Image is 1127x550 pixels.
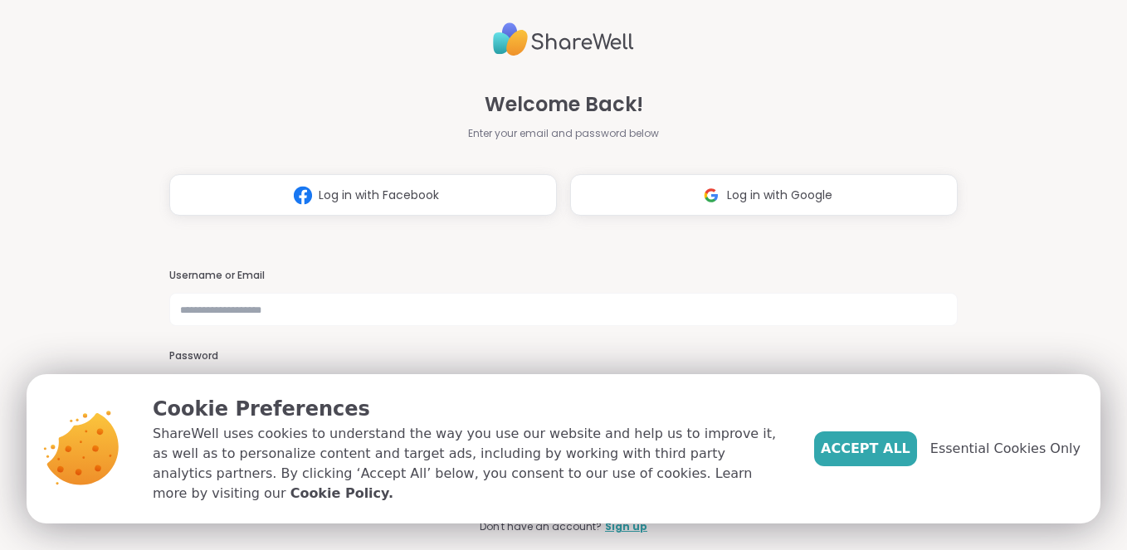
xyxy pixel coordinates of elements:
[493,16,634,63] img: ShareWell Logo
[605,519,647,534] a: Sign up
[468,126,659,141] span: Enter your email and password below
[169,174,557,216] button: Log in with Facebook
[319,187,439,204] span: Log in with Facebook
[153,424,788,504] p: ShareWell uses cookies to understand the way you use our website and help us to improve it, as we...
[169,269,959,283] h3: Username or Email
[570,174,958,216] button: Log in with Google
[287,180,319,211] img: ShareWell Logomark
[480,519,602,534] span: Don't have an account?
[169,349,959,363] h3: Password
[814,431,917,466] button: Accept All
[695,180,727,211] img: ShareWell Logomark
[290,484,393,504] a: Cookie Policy.
[485,90,643,119] span: Welcome Back!
[821,439,910,459] span: Accept All
[727,187,832,204] span: Log in with Google
[153,394,788,424] p: Cookie Preferences
[930,439,1081,459] span: Essential Cookies Only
